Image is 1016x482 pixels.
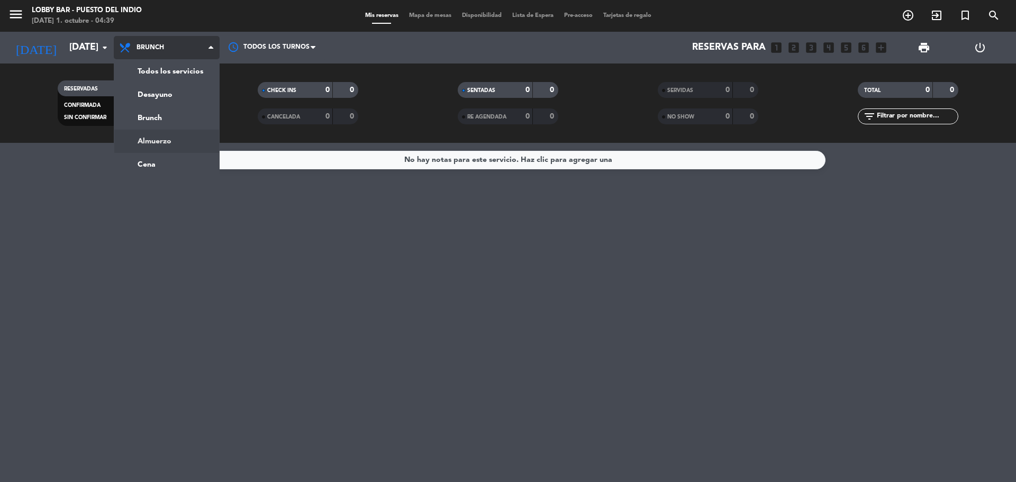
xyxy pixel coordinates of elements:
[950,86,956,94] strong: 0
[959,9,972,22] i: turned_in_not
[525,86,530,94] strong: 0
[350,113,356,120] strong: 0
[114,106,219,130] a: Brunch
[64,103,101,108] span: CONFIRMADA
[64,115,106,120] span: SIN CONFIRMAR
[325,113,330,120] strong: 0
[839,41,853,54] i: looks_5
[467,88,495,93] span: SENTADAS
[404,154,612,166] div: No hay notas para este servicio. Haz clic para agregar una
[114,153,219,176] a: Cena
[804,41,818,54] i: looks_3
[267,88,296,93] span: CHECK INS
[8,6,24,22] i: menu
[822,41,836,54] i: looks_4
[64,86,98,92] span: RESERVADAS
[930,9,943,22] i: exit_to_app
[987,9,1000,22] i: search
[874,41,888,54] i: add_box
[952,32,1008,63] div: LOG OUT
[926,86,930,94] strong: 0
[8,36,64,59] i: [DATE]
[725,113,730,120] strong: 0
[902,9,914,22] i: add_circle_outline
[98,41,111,54] i: arrow_drop_down
[598,13,657,19] span: Tarjetas de regalo
[525,113,530,120] strong: 0
[750,86,756,94] strong: 0
[692,42,766,53] span: Reservas para
[863,110,876,123] i: filter_list
[32,16,142,26] div: [DATE] 1. octubre - 04:39
[550,113,556,120] strong: 0
[114,83,219,106] a: Desayuno
[857,41,870,54] i: looks_6
[467,114,506,120] span: RE AGENDADA
[137,44,164,51] span: Brunch
[667,88,693,93] span: SERVIDAS
[32,5,142,16] div: Lobby Bar - Puesto del Indio
[974,41,986,54] i: power_settings_new
[457,13,507,19] span: Disponibilidad
[507,13,559,19] span: Lista de Espera
[404,13,457,19] span: Mapa de mesas
[550,86,556,94] strong: 0
[325,86,330,94] strong: 0
[667,114,694,120] span: NO SHOW
[360,13,404,19] span: Mis reservas
[725,86,730,94] strong: 0
[559,13,598,19] span: Pre-acceso
[114,60,219,83] a: Todos los servicios
[787,41,801,54] i: looks_two
[114,130,219,153] a: Almuerzo
[876,111,958,122] input: Filtrar por nombre...
[918,41,930,54] span: print
[267,114,300,120] span: CANCELADA
[769,41,783,54] i: looks_one
[750,113,756,120] strong: 0
[8,6,24,26] button: menu
[350,86,356,94] strong: 0
[864,88,881,93] span: TOTAL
